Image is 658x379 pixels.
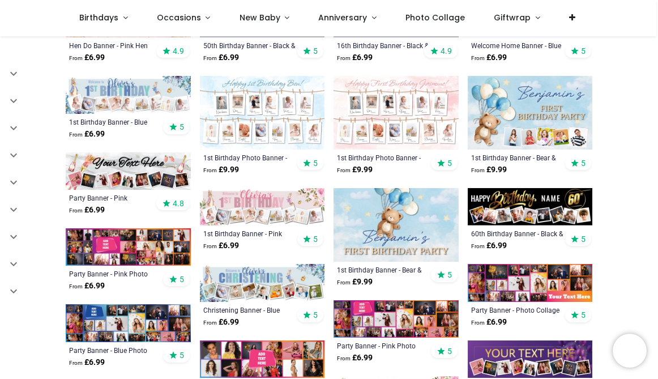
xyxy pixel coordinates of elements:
[313,310,318,320] span: 5
[471,229,566,238] a: 60th Birthday Banner - Black & Gold
[337,352,373,364] strong: £ 6.99
[447,346,452,356] span: 5
[471,153,566,162] a: 1st Birthday Banner - Bear & Blue Balloons
[203,240,239,252] strong: £ 6.99
[318,12,367,23] span: Anniversary
[69,193,164,202] a: Party Banner - Pink Champagne
[69,129,105,140] strong: £ 6.99
[337,279,351,286] span: From
[203,305,298,314] a: Christening Banner - Blue Rabbit Welcome
[203,52,239,63] strong: £ 6.99
[471,243,485,249] span: From
[203,229,298,238] a: 1st Birthday Banner - Pink Rabbit
[69,207,83,214] span: From
[581,158,586,168] span: 5
[471,240,507,252] strong: £ 6.99
[337,265,431,274] div: 1st Birthday Banner - Bear & Blue Balloons
[203,55,217,61] span: From
[441,46,452,56] span: 4.9
[66,228,191,266] img: Personalised Party Banner - Pink Photo Collage - Add Text & 30 Photo Upload
[313,158,318,168] span: 5
[69,117,164,126] a: 1st Birthday Banner - Blue Rabbit
[69,360,83,366] span: From
[200,76,325,150] img: Personalised 1st Birthday Photo Banner - Blue - Custom Text
[180,274,184,284] span: 5
[581,234,586,244] span: 5
[180,350,184,360] span: 5
[173,46,184,56] span: 4.9
[447,158,452,168] span: 5
[337,341,431,350] a: Party Banner - Pink Photo Collage
[69,55,83,61] span: From
[337,153,431,162] a: 1st Birthday Photo Banner - Pink
[200,188,325,225] img: Personalised Happy 1st Birthday Banner - Pink Rabbit - Custom Name & 9 Photo Upload
[405,12,465,23] span: Photo Collage
[69,280,105,292] strong: £ 6.99
[66,304,191,342] img: Personalised Party Banner - Blue Photo Collage - Custom Text & 25 Photo upload
[471,55,485,61] span: From
[203,320,217,326] span: From
[613,334,647,368] iframe: Brevo live chat
[203,164,239,176] strong: £ 9.99
[69,52,105,63] strong: £ 6.99
[203,41,298,50] a: 50th Birthday Banner - Black & Gold
[69,269,164,278] div: Party Banner - Pink Photo Collage
[337,55,351,61] span: From
[337,164,373,176] strong: £ 9.99
[200,264,325,301] img: Personalised Christening Banner - Blue Rabbit Welcome - Custom Name & 9 Photo Upload
[337,276,373,288] strong: £ 9.99
[203,153,298,162] a: 1st Birthday Photo Banner - Blue
[69,283,83,289] span: From
[157,12,201,23] span: Occasions
[203,243,217,249] span: From
[471,320,485,326] span: From
[468,188,593,225] img: Personalised Happy 60th Birthday Banner - Black & Gold - Custom Name & 9 Photo Upload
[471,164,507,176] strong: £ 9.99
[66,76,191,113] img: Personalised Happy 1st Birthday Banner - Blue Rabbit - Custom Name & 9 Photo Upload
[240,12,280,23] span: New Baby
[79,12,118,23] span: Birthdays
[337,167,351,173] span: From
[468,340,593,378] img: Personalised Happy Birthday Banner - Purple - 9 Photo Upload
[203,167,217,173] span: From
[471,52,507,63] strong: £ 6.99
[494,12,531,23] span: Giftwrap
[200,340,325,378] img: Personalised Party Banner - Custom Text Photo Collage - 12 Photo Upload
[173,198,184,208] span: 4.8
[471,305,566,314] a: Party Banner - Photo Collage
[69,131,83,138] span: From
[69,357,105,368] strong: £ 6.99
[337,41,431,50] a: 16th Birthday Banner - Black & Gold
[334,188,459,262] img: Personalised 1st Birthday Backdrop Banner - Bear & Blue Balloons - Add Text
[337,52,373,63] strong: £ 6.99
[203,317,239,328] strong: £ 6.99
[468,264,593,301] img: Personalised Party Banner - Photo Collage - 23 Photo Upload
[447,270,452,280] span: 5
[581,46,586,56] span: 5
[581,310,586,320] span: 5
[471,167,485,173] span: From
[69,346,164,355] a: Party Banner - Blue Photo Collage
[313,234,318,244] span: 5
[69,205,105,216] strong: £ 6.99
[66,152,191,190] img: Personalised Party Banner - Pink Champagne - 9 Photo Upload & Custom Text
[313,46,318,56] span: 5
[471,317,507,328] strong: £ 6.99
[471,41,566,50] a: Welcome Home Banner - Blue
[337,355,351,361] span: From
[69,41,164,50] a: Hen Do Banner - Pink Hen Party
